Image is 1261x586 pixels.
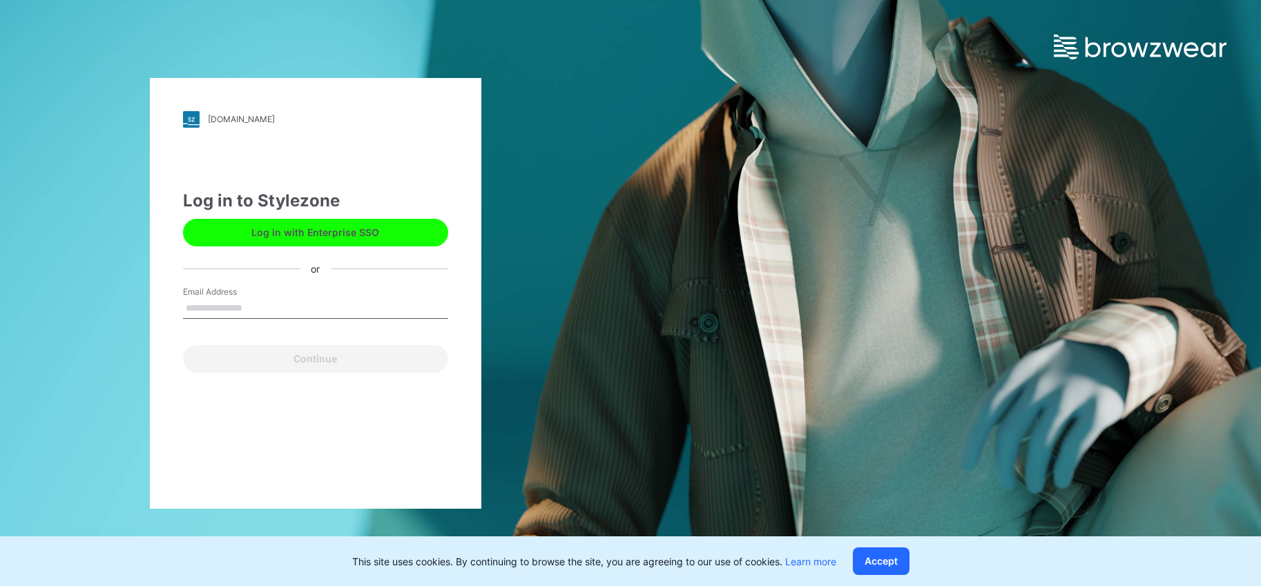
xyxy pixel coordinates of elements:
[183,286,280,298] label: Email Address
[352,554,836,569] p: This site uses cookies. By continuing to browse the site, you are agreeing to our use of cookies.
[183,219,448,246] button: Log in with Enterprise SSO
[853,547,909,575] button: Accept
[785,556,836,567] a: Learn more
[183,111,200,128] img: stylezone-logo.562084cfcfab977791bfbf7441f1a819.svg
[1054,35,1226,59] img: browzwear-logo.e42bd6dac1945053ebaf764b6aa21510.svg
[300,262,331,276] div: or
[183,111,448,128] a: [DOMAIN_NAME]
[208,114,275,124] div: [DOMAIN_NAME]
[183,188,448,213] div: Log in to Stylezone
